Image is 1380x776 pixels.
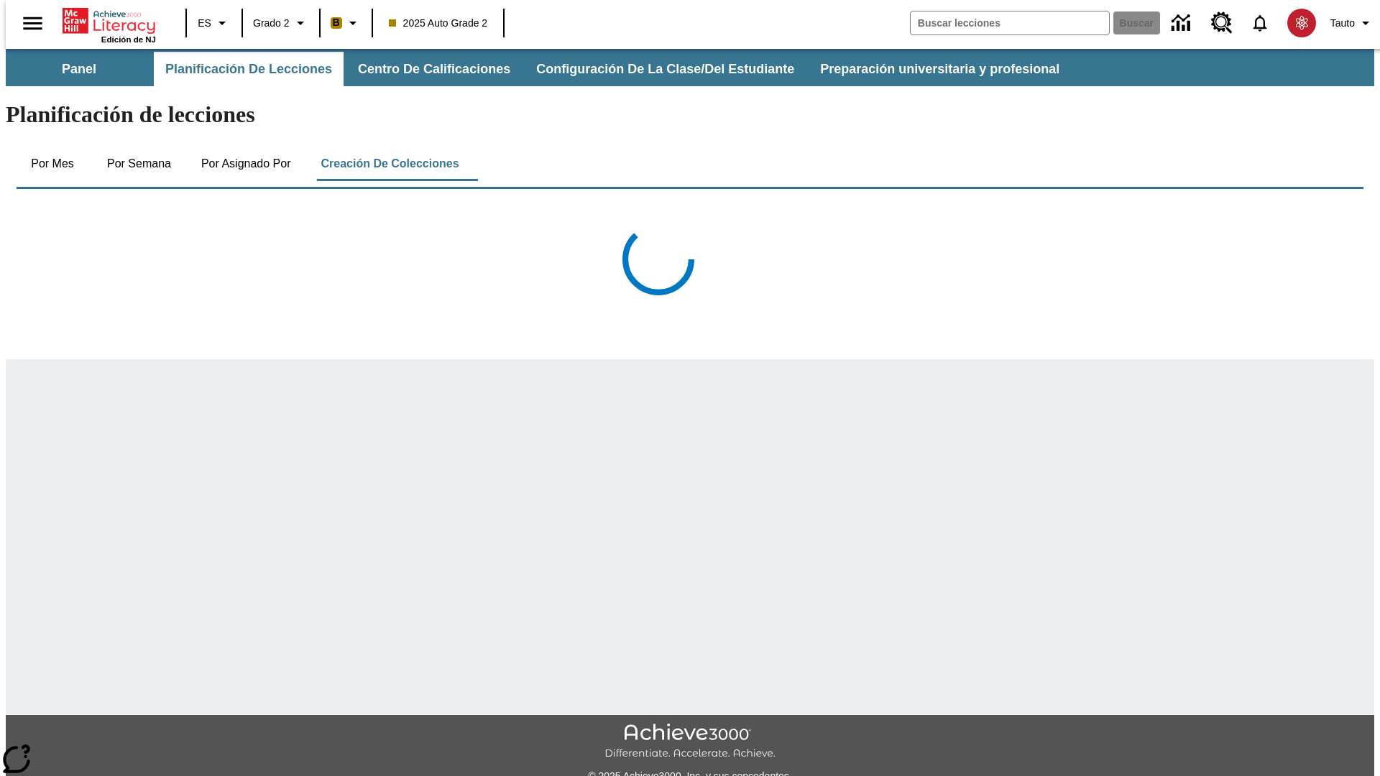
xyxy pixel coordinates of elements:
button: Creación de colecciones [309,147,470,181]
button: Preparación universitaria y profesional [809,52,1071,86]
span: Grado 2 [253,16,290,31]
a: Centro de recursos, Se abrirá en una pestaña nueva. [1202,4,1241,42]
button: Panel [7,52,151,86]
button: Grado: Grado 2, Elige un grado [247,10,315,36]
a: Notificaciones [1241,4,1279,42]
span: Edición de NJ [101,35,156,44]
button: Planificación de lecciones [154,52,344,86]
button: Abrir el menú lateral [11,2,54,45]
button: Configuración de la clase/del estudiante [525,52,806,86]
div: Subbarra de navegación [6,49,1374,86]
span: ES [198,16,211,31]
span: Tauto [1330,16,1355,31]
button: Por asignado por [190,147,303,181]
button: Por mes [17,147,88,181]
h1: Planificación de lecciones [6,101,1374,128]
button: Por semana [96,147,183,181]
button: Boost El color de la clase es anaranjado claro. Cambiar el color de la clase. [325,10,367,36]
span: B [333,14,340,32]
button: Lenguaje: ES, Selecciona un idioma [191,10,237,36]
button: Centro de calificaciones [346,52,522,86]
span: 2025 Auto Grade 2 [389,16,488,31]
input: Buscar campo [911,11,1109,34]
a: Portada [63,6,156,35]
img: Achieve3000 Differentiate Accelerate Achieve [604,724,776,760]
div: Subbarra de navegación [6,52,1072,86]
div: Portada [63,5,156,44]
button: Escoja un nuevo avatar [1279,4,1325,42]
img: avatar image [1287,9,1316,37]
a: Centro de información [1163,4,1202,43]
button: Perfil/Configuración [1325,10,1380,36]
